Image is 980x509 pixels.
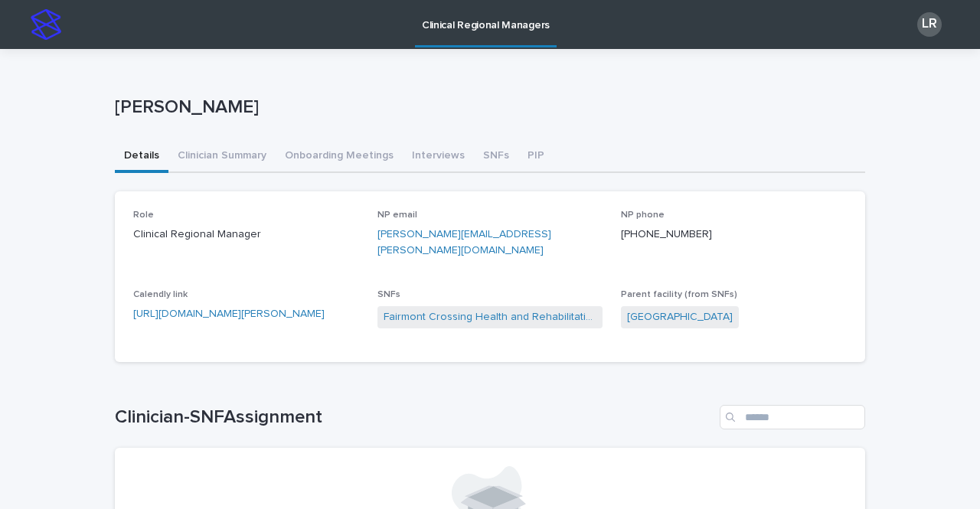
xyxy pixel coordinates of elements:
[115,96,859,119] p: [PERSON_NAME]
[403,141,474,173] button: Interviews
[377,229,551,256] a: [PERSON_NAME][EMAIL_ADDRESS][PERSON_NAME][DOMAIN_NAME]
[621,210,665,220] span: NP phone
[621,229,712,240] a: [PHONE_NUMBER]
[518,141,554,173] button: PIP
[384,309,597,325] a: Fairmont Crossing Health and Rehabilitation
[133,290,188,299] span: Calendly link
[917,12,942,37] div: LR
[474,141,518,173] button: SNFs
[377,210,417,220] span: NP email
[377,290,400,299] span: SNFs
[276,141,403,173] button: Onboarding Meetings
[133,308,325,319] a: [URL][DOMAIN_NAME][PERSON_NAME]
[115,141,168,173] button: Details
[168,141,276,173] button: Clinician Summary
[627,309,733,325] a: [GEOGRAPHIC_DATA]
[720,405,865,429] input: Search
[621,290,737,299] span: Parent facility (from SNFs)
[31,9,61,40] img: stacker-logo-s-only.png
[133,210,154,220] span: Role
[115,406,714,429] h1: Clinician-SNFAssignment
[133,227,359,243] p: Clinical Regional Manager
